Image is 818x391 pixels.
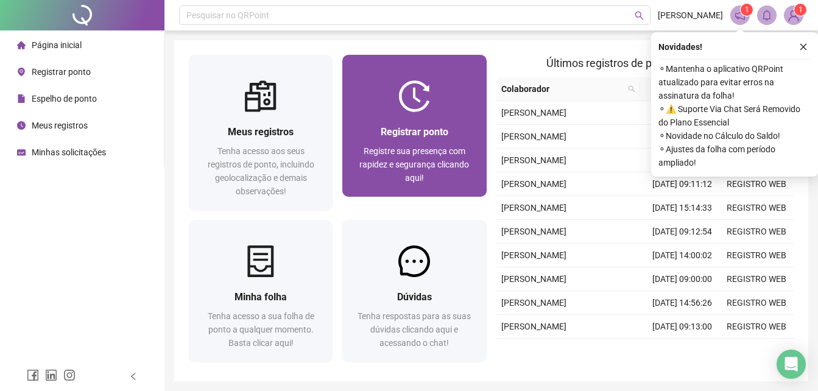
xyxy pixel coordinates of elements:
[645,339,719,362] td: [DATE] 16:22:27
[17,121,26,130] span: clock-circle
[645,172,719,196] td: [DATE] 09:11:12
[658,143,811,169] span: ⚬ Ajustes da folha com período ampliado!
[645,315,719,339] td: [DATE] 09:13:00
[658,40,702,54] span: Novidades !
[208,146,314,196] span: Tenha acesso aos seus registros de ponto, incluindo geolocalização e demais observações!
[645,244,719,267] td: [DATE] 14:00:02
[501,250,566,260] span: [PERSON_NAME]
[777,350,806,379] div: Open Intercom Messenger
[234,291,287,303] span: Minha folha
[32,147,106,157] span: Minhas solicitações
[719,291,794,315] td: REGISTRO WEB
[17,148,26,157] span: schedule
[17,41,26,49] span: home
[658,9,723,22] span: [PERSON_NAME]
[745,5,749,14] span: 1
[741,4,753,16] sup: 1
[189,220,333,362] a: Minha folhaTenha acesso a sua folha de ponto a qualquer momento. Basta clicar aqui!
[658,129,811,143] span: ⚬ Novidade no Cálculo do Saldo!
[501,274,566,284] span: [PERSON_NAME]
[761,10,772,21] span: bell
[32,94,97,104] span: Espelho de ponto
[501,179,566,189] span: [PERSON_NAME]
[658,62,811,102] span: ⚬ Mantenha o aplicativo QRPoint atualizado para evitar erros na assinatura da folha!
[27,369,39,381] span: facebook
[645,220,719,244] td: [DATE] 09:12:54
[640,77,712,101] th: Data/Hora
[32,40,82,50] span: Página inicial
[501,322,566,331] span: [PERSON_NAME]
[719,172,794,196] td: REGISTRO WEB
[719,220,794,244] td: REGISTRO WEB
[501,203,566,213] span: [PERSON_NAME]
[719,339,794,362] td: REGISTRO WEB
[645,82,697,96] span: Data/Hora
[626,80,638,98] span: search
[63,369,76,381] span: instagram
[501,82,624,96] span: Colaborador
[735,10,746,21] span: notification
[719,267,794,291] td: REGISTRO WEB
[358,311,471,348] span: Tenha respostas para as suas dúvidas clicando aqui e acessando o chat!
[635,11,644,20] span: search
[546,57,743,69] span: Últimos registros de ponto sincronizados
[501,155,566,165] span: [PERSON_NAME]
[645,291,719,315] td: [DATE] 14:56:26
[359,146,469,183] span: Registre sua presença com rapidez e segurança clicando aqui!
[381,126,448,138] span: Registrar ponto
[799,43,808,51] span: close
[501,108,566,118] span: [PERSON_NAME]
[501,298,566,308] span: [PERSON_NAME]
[658,102,811,129] span: ⚬ ⚠️ Suporte Via Chat Será Removido do Plano Essencial
[208,311,314,348] span: Tenha acesso a sua folha de ponto a qualquer momento. Basta clicar aqui!
[645,149,719,172] td: [DATE] 15:15:50
[719,315,794,339] td: REGISTRO WEB
[32,67,91,77] span: Registrar ponto
[342,220,486,362] a: DúvidasTenha respostas para as suas dúvidas clicando aqui e acessando o chat!
[501,227,566,236] span: [PERSON_NAME]
[645,101,719,125] td: [DATE] 14:33:52
[397,291,432,303] span: Dúvidas
[645,125,719,149] td: [DATE] 08:42:45
[45,369,57,381] span: linkedin
[645,196,719,220] td: [DATE] 15:14:33
[32,121,88,130] span: Meus registros
[719,196,794,220] td: REGISTRO WEB
[129,372,138,381] span: left
[189,55,333,210] a: Meus registrosTenha acesso aos seus registros de ponto, incluindo geolocalização e demais observa...
[794,4,806,16] sup: Atualize o seu contato no menu Meus Dados
[228,126,294,138] span: Meus registros
[501,132,566,141] span: [PERSON_NAME]
[628,85,635,93] span: search
[342,55,486,197] a: Registrar pontoRegistre sua presença com rapidez e segurança clicando aqui!
[17,68,26,76] span: environment
[785,6,803,24] img: 91069
[645,267,719,291] td: [DATE] 09:00:00
[17,94,26,103] span: file
[799,5,803,14] span: 1
[719,244,794,267] td: REGISTRO WEB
